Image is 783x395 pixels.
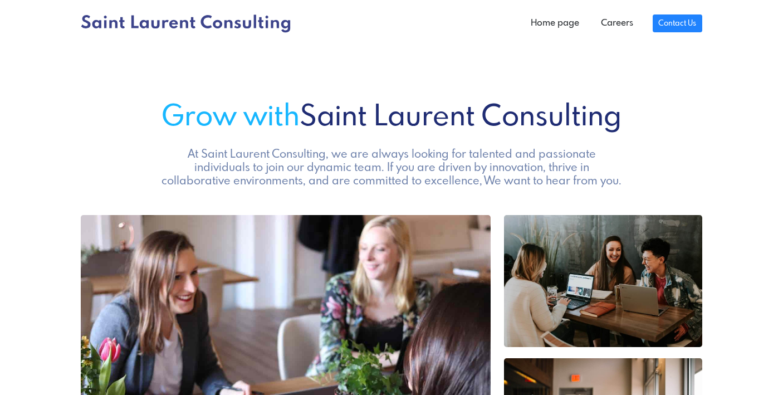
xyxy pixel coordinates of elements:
[81,101,702,135] h1: Saint Laurent Consulting
[159,148,625,188] h5: At Saint Laurent Consulting, we are always looking for talented and passionate individuals to joi...
[520,12,590,35] a: Home page
[590,12,643,35] a: Careers
[162,103,300,132] span: Grow with
[653,14,702,32] a: Contact Us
